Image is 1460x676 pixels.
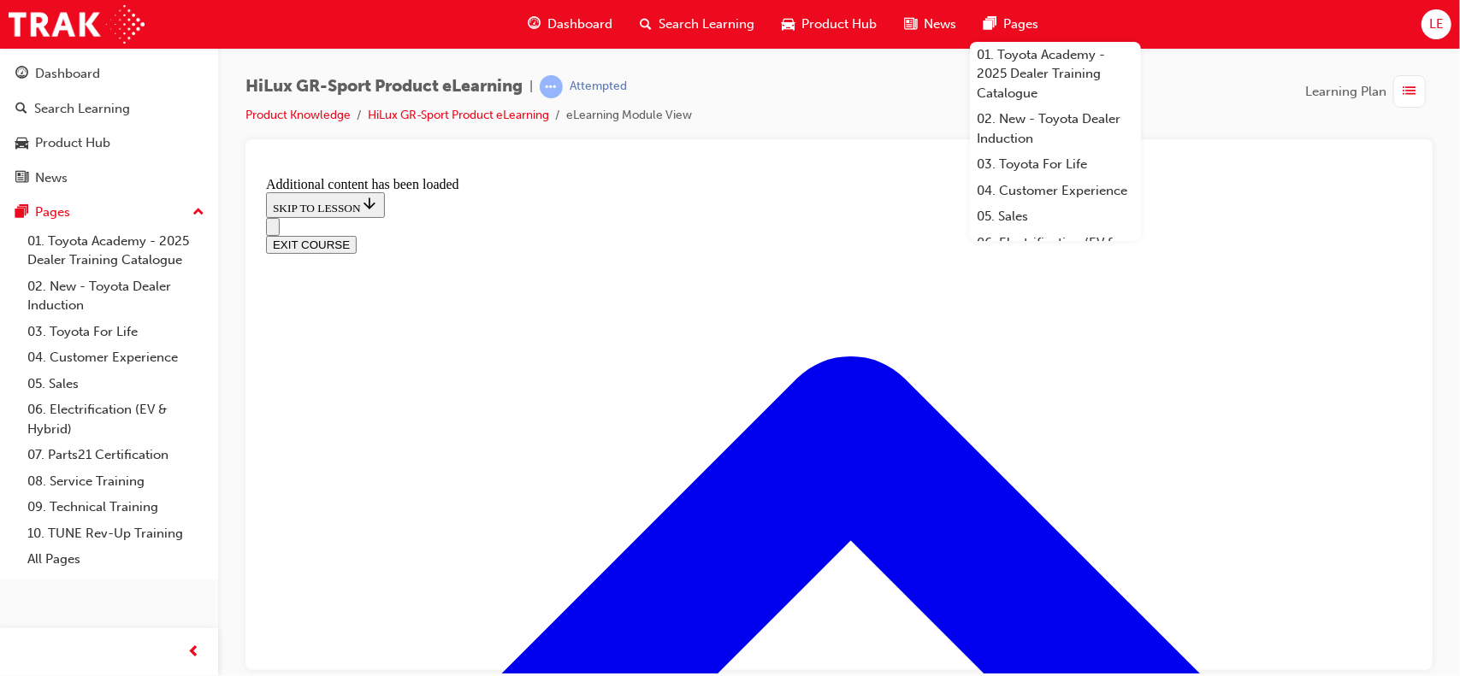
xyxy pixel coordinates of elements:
[1305,82,1386,102] span: Learning Plan
[15,67,28,82] span: guage-icon
[21,468,211,495] a: 08. Service Training
[15,171,28,186] span: news-icon
[970,178,1141,204] a: 04. Customer Experience
[659,15,754,34] span: Search Learning
[904,14,917,35] span: news-icon
[35,133,110,153] div: Product Hub
[529,77,533,97] span: |
[21,344,211,371] a: 04. Customer Experience
[15,102,27,117] span: search-icon
[21,228,211,273] a: 01. Toyota Academy - 2025 Dealer Training Catalogue
[984,14,996,35] span: pages-icon
[1404,81,1416,103] span: list-icon
[188,642,201,663] span: prev-icon
[1305,75,1433,108] button: Learning Plan
[21,442,211,468] a: 07. Parts21 Certification
[970,42,1141,107] a: 01. Toyota Academy - 2025 Dealer Training Catalogue
[7,162,211,194] a: News
[21,494,211,520] a: 09. Technical Training
[368,108,549,122] a: HiLux GR-Sport Product eLearning
[924,15,956,34] span: News
[7,127,211,159] a: Product Hub
[626,7,768,42] a: search-iconSearch Learning
[21,397,211,442] a: 06. Electrification (EV & Hybrid)
[21,520,211,547] a: 10. TUNE Rev-Up Training
[782,14,795,35] span: car-icon
[528,14,541,35] span: guage-icon
[547,15,612,34] span: Dashboard
[21,371,211,397] a: 05. Sales
[7,58,211,90] a: Dashboard
[7,197,211,228] button: Pages
[14,32,119,44] span: SKIP TO LESSON
[21,546,211,573] a: All Pages
[1429,15,1444,34] span: LE
[566,106,692,126] li: eLearning Module View
[9,5,145,44] img: Trak
[7,48,1153,84] nav: Navigation menu
[192,202,204,224] span: up-icon
[768,7,890,42] a: car-iconProduct Hub
[514,7,626,42] a: guage-iconDashboard
[7,22,126,48] button: SKIP TO LESSON
[35,64,100,84] div: Dashboard
[970,203,1141,230] a: 05. Sales
[970,230,1141,275] a: 06. Electrification (EV & Hybrid)
[15,136,28,151] span: car-icon
[21,319,211,345] a: 03. Toyota For Life
[640,14,652,35] span: search-icon
[570,79,627,95] div: Attempted
[540,75,563,98] span: learningRecordVerb_ATTEMPT-icon
[7,7,1153,22] div: Additional content has been loaded
[890,7,970,42] a: news-iconNews
[35,203,70,222] div: Pages
[21,273,211,319] a: 02. New - Toyota Dealer Induction
[1003,15,1038,34] span: Pages
[245,77,523,97] span: HiLux GR-Sport Product eLearning
[35,168,68,188] div: News
[970,151,1141,178] a: 03. Toyota For Life
[7,66,98,84] button: EXIT COURSE
[7,48,21,66] button: Open navigation menu
[970,7,1052,42] a: pages-iconPages
[15,205,28,220] span: pages-icon
[34,99,130,119] div: Search Learning
[245,108,351,122] a: Product Knowledge
[7,93,211,125] a: Search Learning
[970,106,1141,151] a: 02. New - Toyota Dealer Induction
[7,55,211,197] button: DashboardSearch LearningProduct HubNews
[1422,9,1451,39] button: LE
[801,15,877,34] span: Product Hub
